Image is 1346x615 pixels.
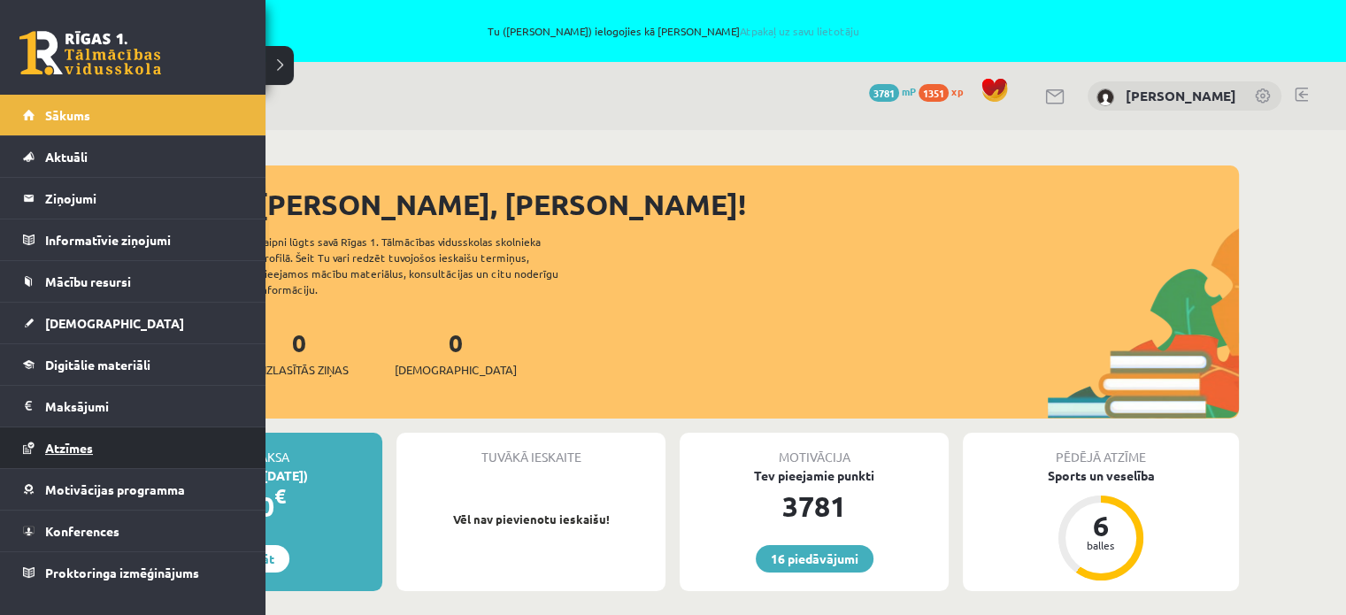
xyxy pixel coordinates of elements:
span: Proktoringa izmēģinājums [45,565,199,580]
legend: Ziņojumi [45,178,243,219]
span: Aktuāli [45,149,88,165]
span: Neizlasītās ziņas [250,361,349,379]
span: Digitālie materiāli [45,357,150,373]
span: 1351 [919,84,949,102]
a: Digitālie materiāli [23,344,243,385]
a: Proktoringa izmēģinājums [23,552,243,593]
a: Sports un veselība 6 balles [963,466,1239,583]
span: Tu ([PERSON_NAME]) ielogojies kā [PERSON_NAME] [135,26,1211,36]
a: Atpakaļ uz savu lietotāju [740,24,859,38]
a: Atzīmes [23,427,243,468]
div: balles [1074,540,1127,550]
a: Rīgas 1. Tālmācības vidusskola [19,31,161,75]
span: Sākums [45,107,90,123]
a: Aktuāli [23,136,243,177]
a: [DEMOGRAPHIC_DATA] [23,303,243,343]
span: [DEMOGRAPHIC_DATA] [45,315,184,331]
a: 3781 mP [869,84,916,98]
div: 3781 [680,485,949,527]
a: Motivācijas programma [23,469,243,510]
span: xp [951,84,963,98]
div: Pēdējā atzīme [963,433,1239,466]
span: Motivācijas programma [45,481,185,497]
a: 0[DEMOGRAPHIC_DATA] [395,327,517,379]
div: Motivācija [680,433,949,466]
div: Sports un veselība [963,466,1239,485]
span: [DEMOGRAPHIC_DATA] [395,361,517,379]
p: Vēl nav pievienotu ieskaišu! [405,511,657,528]
legend: Maksājumi [45,386,243,427]
a: Sākums [23,95,243,135]
a: [PERSON_NAME] [1126,87,1236,104]
span: Atzīmes [45,440,93,456]
span: Mācību resursi [45,273,131,289]
a: Mācību resursi [23,261,243,302]
div: Tev pieejamie punkti [680,466,949,485]
span: mP [902,84,916,98]
a: 1351 xp [919,84,972,98]
a: Ziņojumi [23,178,243,219]
a: 16 piedāvājumi [756,545,873,573]
a: Informatīvie ziņojumi [23,219,243,260]
a: Maksājumi [23,386,243,427]
legend: Informatīvie ziņojumi [45,219,243,260]
div: [PERSON_NAME], [PERSON_NAME]! [257,183,1239,226]
div: Laipni lūgts savā Rīgas 1. Tālmācības vidusskolas skolnieka profilā. Šeit Tu vari redzēt tuvojošo... [258,234,589,297]
span: Konferences [45,523,119,539]
span: 3781 [869,84,899,102]
img: Amanda Lorberga [1096,88,1114,106]
a: 0Neizlasītās ziņas [250,327,349,379]
a: Konferences [23,511,243,551]
span: € [274,483,286,509]
div: Tuvākā ieskaite [396,433,665,466]
div: 6 [1074,511,1127,540]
